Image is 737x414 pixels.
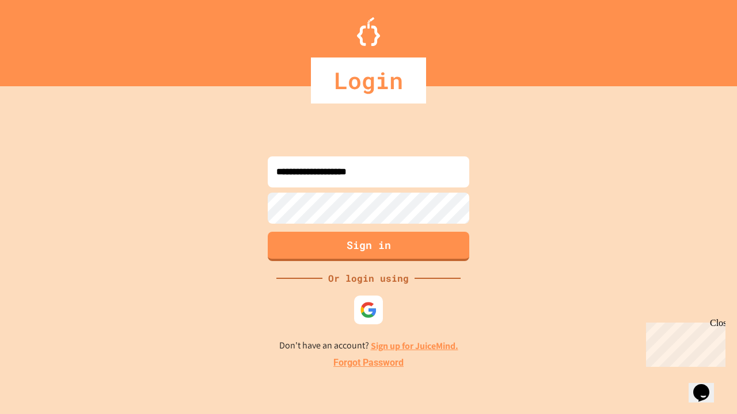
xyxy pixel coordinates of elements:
div: Or login using [322,271,415,285]
iframe: chat widget [689,368,725,402]
div: Login [311,57,426,103]
a: Sign up for JuiceMind. [371,340,458,352]
button: Sign in [268,232,469,261]
p: Don't have an account? [279,339,458,353]
div: Chat with us now!Close [5,5,79,73]
a: Forgot Password [333,356,404,370]
img: Logo.svg [357,17,380,46]
iframe: chat widget [641,318,725,367]
img: google-icon.svg [360,301,377,319]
